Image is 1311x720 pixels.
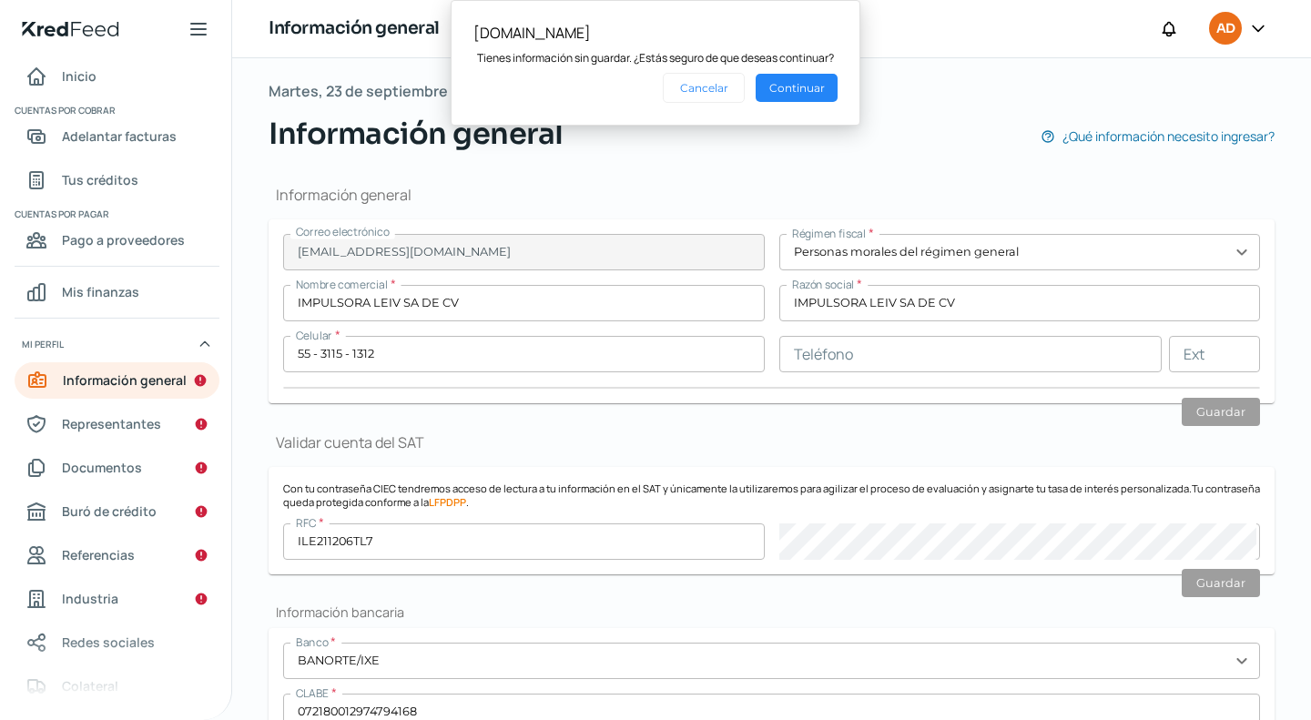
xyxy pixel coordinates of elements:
span: ¿Qué información necesito ingresar? [1062,125,1275,147]
span: Representantes [62,412,161,435]
a: Pago a proveedores [15,222,219,259]
div: Tienes información sin guardar. ¿Estás seguro de que deseas continuar? [477,50,834,66]
span: Tus créditos [62,168,138,191]
button: Guardar [1182,569,1260,597]
a: Inicio [15,58,219,95]
span: Cuentas por cobrar [15,102,217,118]
a: Adelantar facturas [15,118,219,155]
span: Pago a proveedores [62,228,185,251]
span: Información general [269,112,564,156]
span: Régimen fiscal [792,226,866,241]
span: Adelantar facturas [62,125,177,147]
span: Documentos [62,456,142,479]
span: AD [1216,18,1235,40]
span: Mi perfil [22,336,64,352]
span: Martes, 23 de septiembre 2025 [269,78,484,105]
span: Mis finanzas [62,280,139,303]
button: Continuar [756,74,838,102]
span: Referencias [62,543,135,566]
a: Redes sociales [15,624,219,661]
span: Celular [296,328,332,343]
button: Cancelar [663,73,745,103]
a: Colateral [15,668,219,705]
p: Con tu contraseña CIEC tendremos acceso de lectura a tu información en el SAT y únicamente la uti... [283,482,1260,509]
a: Mis finanzas [15,274,219,310]
span: Razón social [792,277,854,292]
span: Industria [62,587,118,610]
h1: Información general [269,15,440,42]
a: Documentos [15,450,219,486]
span: Nombre comercial [296,277,388,292]
a: Referencias [15,537,219,573]
span: Información general [63,369,187,391]
span: Redes sociales [62,631,155,654]
span: Correo electrónico [296,224,390,239]
h1: Validar cuenta del SAT [269,432,1275,452]
span: CLABE [296,685,329,701]
a: Industria [15,581,219,617]
a: Información general [15,362,219,399]
span: RFC [296,515,316,531]
a: Buró de crédito [15,493,219,530]
span: Cuentas por pagar [15,206,217,222]
button: Guardar [1182,398,1260,426]
a: Tus créditos [15,162,219,198]
h1: Información general [269,185,1275,205]
span: Inicio [62,65,97,87]
span: Colateral [62,674,118,697]
div: [DOMAIN_NAME] [473,23,838,43]
a: LFPDPP [429,495,466,509]
h2: Información bancaria [269,603,1275,621]
a: Representantes [15,406,219,442]
span: Banco [296,634,328,650]
span: Buró de crédito [62,500,157,522]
